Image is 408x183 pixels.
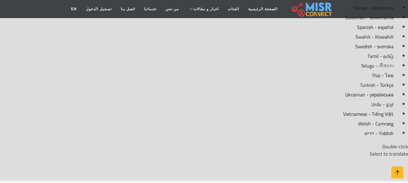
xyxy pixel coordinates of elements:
[370,149,408,158] span: Select to translate
[10,32,398,42] a: Swahili - Kiswahili
[10,90,398,99] a: Ukrainian - українська
[291,2,332,17] img: main.misr_connect
[10,109,398,119] a: Vietnamese - Tiếng Việt
[10,99,398,109] a: Urdu - ‎‫اردو‬‎
[10,71,398,80] a: Thai - ไทย
[10,128,398,138] a: Yiddish - יידיש
[10,42,398,51] a: Swedish - svenska
[10,80,398,90] a: Turkish - Türkçe
[193,6,219,12] span: اخبار و مقالات
[67,3,82,15] a: EN
[244,3,282,15] a: الصفحة الرئيسية
[183,3,223,15] a: اخبار و مقالات
[10,119,398,128] a: Welsh - Cymraeg
[140,3,161,15] a: خدماتنا
[10,22,398,32] a: Spanish - español
[382,142,408,151] span: Double-click
[223,3,244,15] a: الفئات
[10,51,398,61] a: Tamil - தமிழ்
[10,61,398,71] a: Telugu - తెలుగు
[161,3,183,15] a: من نحن
[116,3,140,15] a: اتصل بنا
[81,3,116,15] a: تسجيل الدخول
